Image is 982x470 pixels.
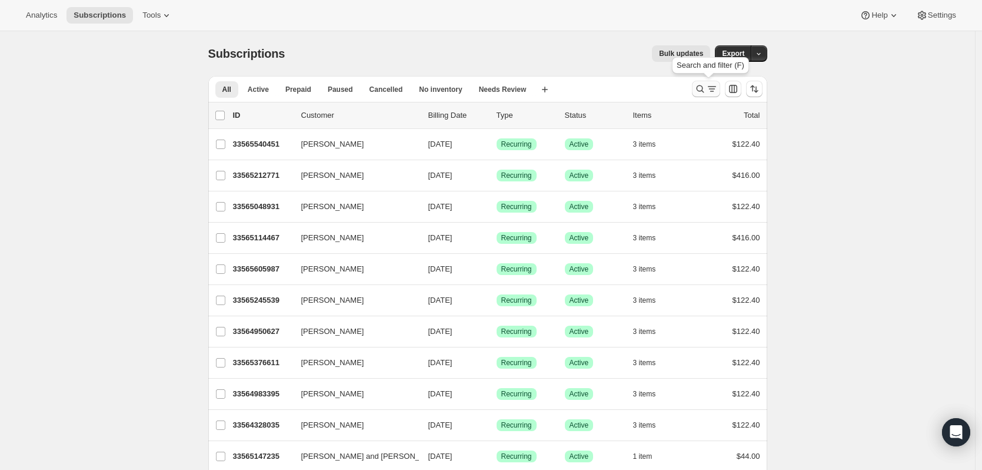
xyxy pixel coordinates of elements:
[233,198,760,215] div: 33565048931[PERSON_NAME][DATE]SuccessRecurringSuccessActive3 items$122.40
[428,233,452,242] span: [DATE]
[233,110,292,121] p: ID
[871,11,887,20] span: Help
[233,323,760,340] div: 33564950627[PERSON_NAME][DATE]SuccessRecurringSuccessActive3 items$122.40
[294,260,412,279] button: [PERSON_NAME]
[733,296,760,304] span: $122.40
[633,198,669,215] button: 3 items
[294,291,412,310] button: [PERSON_NAME]
[501,296,532,305] span: Recurring
[233,167,760,184] div: 33565212771[PERSON_NAME][DATE]SuccessRecurringSuccessActive3 items$416.00
[633,233,656,243] span: 3 items
[633,386,669,402] button: 3 items
[233,136,760,153] div: 33565540451[PERSON_NAME][DATE]SuccessRecurringSuccessActive3 items$122.40
[301,110,419,121] p: Customer
[428,327,452,336] span: [DATE]
[294,166,412,185] button: [PERSON_NAME]
[733,202,760,211] span: $122.40
[233,357,292,369] p: 33565376611
[301,263,364,275] span: [PERSON_NAME]
[535,81,554,98] button: Create new view
[733,171,760,180] span: $416.00
[74,11,126,20] span: Subscriptions
[428,140,452,148] span: [DATE]
[633,421,656,430] span: 3 items
[222,85,231,94] span: All
[428,452,452,461] span: [DATE]
[633,417,669,433] button: 3 items
[135,7,179,24] button: Tools
[942,418,970,446] div: Open Intercom Messenger
[733,327,760,336] span: $122.40
[633,171,656,180] span: 3 items
[733,264,760,273] span: $122.40
[633,167,669,184] button: 3 items
[301,201,364,213] span: [PERSON_NAME]
[428,171,452,180] span: [DATE]
[501,264,532,274] span: Recurring
[633,110,692,121] div: Items
[722,49,744,58] span: Export
[570,140,589,149] span: Active
[633,136,669,153] button: 3 items
[233,232,292,244] p: 33565114467
[233,261,760,277] div: 33565605987[PERSON_NAME][DATE]SuccessRecurringSuccessActive3 items$122.40
[419,85,462,94] span: No inventory
[233,170,292,181] p: 33565212771
[233,419,292,431] p: 33564328035
[633,389,656,399] span: 3 items
[746,81,763,97] button: Sort the results
[428,110,487,121] p: Billing Date
[633,292,669,309] button: 3 items
[633,230,669,246] button: 3 items
[233,448,760,465] div: 33565147235[PERSON_NAME] and [PERSON_NAME][DATE]SuccessRecurringSuccessActive1 item$44.00
[233,451,292,462] p: 33565147235
[428,389,452,398] span: [DATE]
[692,81,720,97] button: Search and filter results
[570,171,589,180] span: Active
[501,358,532,368] span: Recurring
[301,326,364,337] span: [PERSON_NAME]
[501,233,532,243] span: Recurring
[294,353,412,372] button: [PERSON_NAME]
[233,417,760,433] div: 33564328035[PERSON_NAME][DATE]SuccessRecurringSuccessActive3 items$122.40
[570,264,589,274] span: Active
[744,110,760,121] p: Total
[570,233,589,243] span: Active
[301,138,364,150] span: [PERSON_NAME]
[301,294,364,306] span: [PERSON_NAME]
[233,292,760,309] div: 33565245539[PERSON_NAME][DATE]SuccessRecurringSuccessActive3 items$122.40
[570,452,589,461] span: Active
[725,81,741,97] button: Customize table column order and visibility
[66,7,133,24] button: Subscriptions
[565,110,624,121] p: Status
[501,140,532,149] span: Recurring
[428,296,452,304] span: [DATE]
[501,452,532,461] span: Recurring
[233,230,760,246] div: 33565114467[PERSON_NAME][DATE]SuccessRecurringSuccessActive3 items$416.00
[633,327,656,336] span: 3 items
[928,11,956,20] span: Settings
[570,389,589,399] span: Active
[733,140,760,148] span: $122.40
[233,388,292,400] p: 33564983395
[633,261,669,277] button: 3 items
[370,85,403,94] span: Cancelled
[501,327,532,336] span: Recurring
[633,323,669,340] button: 3 items
[652,45,710,62] button: Bulk updates
[733,389,760,398] span: $122.40
[233,386,760,402] div: 33564983395[PERSON_NAME][DATE]SuccessRecurringSuccessActive3 items$122.40
[428,421,452,429] span: [DATE]
[633,355,669,371] button: 3 items
[301,170,364,181] span: [PERSON_NAME]
[501,389,532,399] span: Recurring
[233,355,760,371] div: 33565376611[PERSON_NAME][DATE]SuccessRecurringSuccessActive3 items$122.40
[26,11,57,20] span: Analytics
[733,233,760,242] span: $416.00
[659,49,703,58] span: Bulk updates
[497,110,555,121] div: Type
[294,322,412,341] button: [PERSON_NAME]
[633,358,656,368] span: 3 items
[294,447,412,466] button: [PERSON_NAME] and [PERSON_NAME]
[233,263,292,275] p: 33565605987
